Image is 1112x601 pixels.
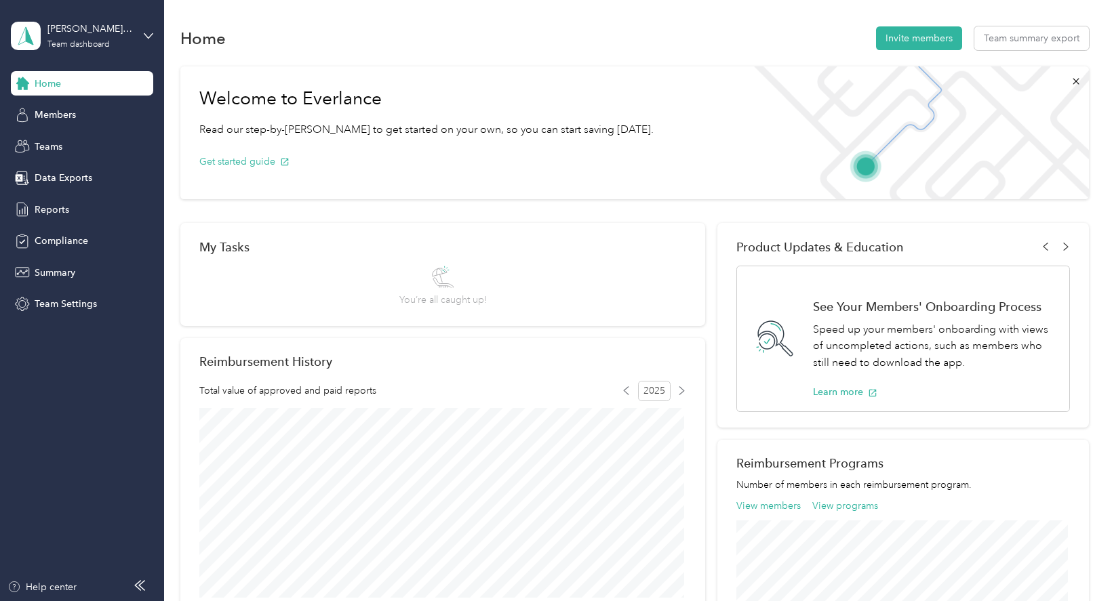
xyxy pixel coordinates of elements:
span: Total value of approved and paid reports [199,384,376,398]
iframe: Everlance-gr Chat Button Frame [1036,525,1112,601]
button: Help center [7,580,77,594]
button: Invite members [876,26,962,50]
span: Home [35,77,61,91]
span: Team Settings [35,297,97,311]
img: Welcome to everlance [740,66,1088,199]
h1: See Your Members' Onboarding Process [813,299,1055,314]
button: Get started guide [199,154,290,169]
div: Team dashboard [47,41,110,49]
span: You’re all caught up! [399,293,487,307]
div: My Tasks [199,240,686,254]
span: Compliance [35,234,88,248]
span: Members [35,108,76,122]
span: Summary [35,266,75,280]
button: Team summary export [974,26,1089,50]
button: Learn more [813,385,877,399]
p: Read our step-by-[PERSON_NAME] to get started on your own, so you can start saving [DATE]. [199,121,654,138]
h1: Home [180,31,226,45]
div: [PERSON_NAME][EMAIL_ADDRESS][PERSON_NAME][DOMAIN_NAME] [47,22,132,36]
span: Data Exports [35,171,92,185]
button: View members [736,499,801,513]
h1: Welcome to Everlance [199,88,654,110]
span: 2025 [638,381,671,401]
p: Number of members in each reimbursement program. [736,478,1070,492]
span: Product Updates & Education [736,240,904,254]
span: Teams [35,140,62,154]
button: View programs [812,499,878,513]
h2: Reimbursement Programs [736,456,1070,470]
span: Reports [35,203,69,217]
p: Speed up your members' onboarding with views of uncompleted actions, such as members who still ne... [813,321,1055,371]
h2: Reimbursement History [199,354,332,369]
